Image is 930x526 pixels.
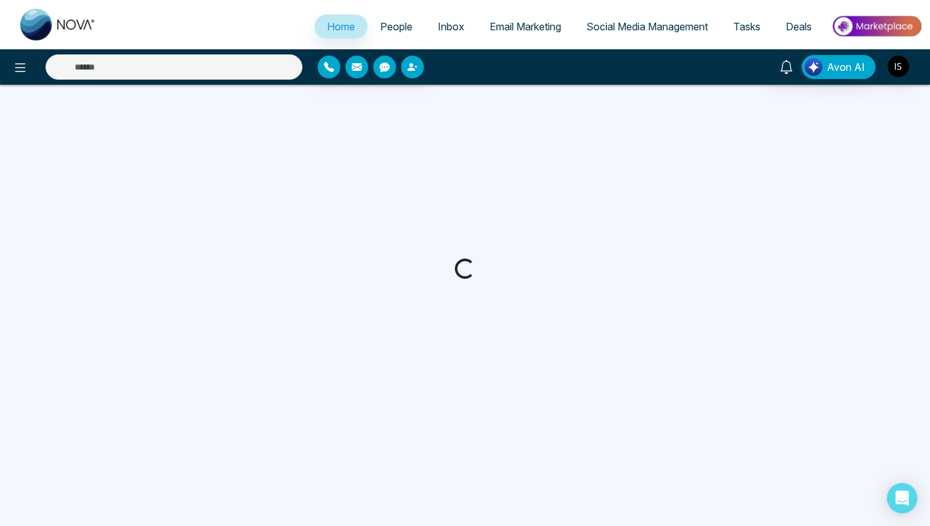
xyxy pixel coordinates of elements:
span: Email Marketing [490,20,561,33]
img: Market-place.gif [831,12,922,40]
div: Open Intercom Messenger [887,483,917,513]
span: Tasks [733,20,760,33]
a: Inbox [425,15,477,39]
a: People [368,15,425,39]
span: Avon AI [827,59,865,75]
span: Home [327,20,355,33]
span: Inbox [438,20,464,33]
a: Deals [773,15,824,39]
a: Tasks [721,15,773,39]
img: User Avatar [888,56,909,77]
span: Social Media Management [586,20,708,33]
span: Deals [786,20,812,33]
img: Lead Flow [805,58,822,76]
a: Social Media Management [574,15,721,39]
img: Nova CRM Logo [20,9,96,40]
span: People [380,20,412,33]
a: Home [314,15,368,39]
button: Avon AI [802,55,876,79]
a: Email Marketing [477,15,574,39]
